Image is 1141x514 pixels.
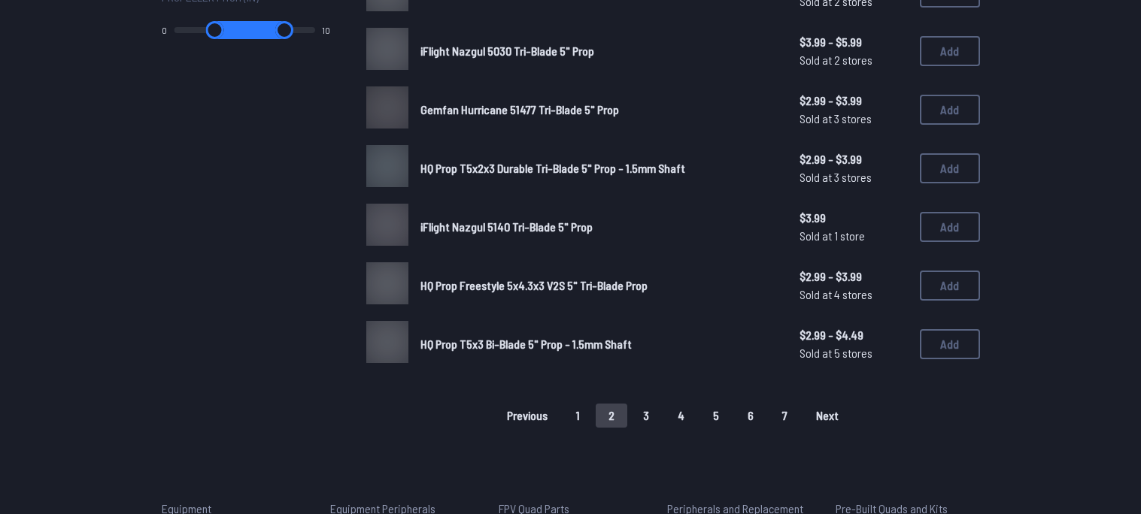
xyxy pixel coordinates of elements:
button: 3 [630,404,662,428]
span: Sold at 4 stores [800,286,908,304]
span: $2.99 - $3.99 [800,268,908,286]
output: 0 [162,24,167,36]
span: $2.99 - $3.99 [800,92,908,110]
span: $3.99 - $5.99 [800,33,908,51]
button: 4 [665,404,697,428]
img: image [366,145,408,187]
a: iFlight Nazgul 5140 Tri-Blade 5" Prop [420,218,775,236]
button: 5 [700,404,732,428]
a: image [366,86,408,133]
span: Sold at 1 store [800,227,908,245]
img: image [366,321,408,363]
button: 7 [769,404,800,428]
span: iFlight Nazgul 5140 Tri-Blade 5" Prop [420,219,593,234]
a: image [366,321,408,367]
button: Add [920,36,980,66]
a: HQ Prop T5x2x3 Durable Tri-Blade 5" Prop - 1.5mm Shaft [420,159,775,177]
button: Next [803,404,851,428]
span: $2.99 - $3.99 [800,150,908,168]
span: iFlight Nazgul 5030 Tri-Blade 5" Prop [420,44,594,58]
img: image [366,204,408,246]
button: 1 [563,404,593,428]
span: Gemfan Hurricane 51477 Tri-Blade 5" Prop [420,102,619,116]
output: 10 [322,24,330,36]
span: HQ Prop Freestyle 5x4.3x3 V2S 5" Tri-Blade Prop [420,278,648,292]
span: HQ Prop T5x2x3 Durable Tri-Blade 5" Prop - 1.5mm Shaft [420,161,685,175]
a: iFlight Nazgul 5030 Tri-Blade 5" Prop [420,42,775,60]
button: Add [920,271,980,301]
a: HQ Prop Freestyle 5x4.3x3 V2S 5" Tri-Blade Prop [420,277,775,295]
button: Add [920,95,980,125]
a: image [366,28,408,74]
a: image [366,262,408,309]
a: Gemfan Hurricane 51477 Tri-Blade 5" Prop [420,101,775,119]
button: Add [920,153,980,183]
span: HQ Prop T5x3 Bi-Blade 5" Prop - 1.5mm Shaft [420,337,632,351]
span: Sold at 3 stores [800,168,908,186]
img: image [366,28,408,70]
span: Next [816,410,839,422]
img: image [366,262,408,304]
button: 6 [735,404,766,428]
button: Add [920,212,980,242]
button: Previous [494,404,560,428]
a: HQ Prop T5x3 Bi-Blade 5" Prop - 1.5mm Shaft [420,335,775,353]
span: Sold at 5 stores [800,344,908,362]
a: image [366,145,408,192]
span: $2.99 - $4.49 [800,326,908,344]
a: image [366,204,408,250]
button: 2 [596,404,627,428]
span: $3.99 [800,209,908,227]
img: image [366,86,408,128]
span: Sold at 3 stores [800,110,908,128]
button: Add [920,329,980,359]
span: Previous [507,410,548,422]
span: Sold at 2 stores [800,51,908,69]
